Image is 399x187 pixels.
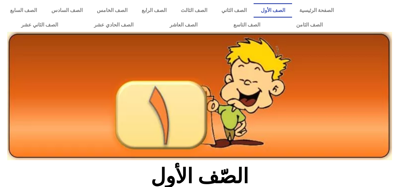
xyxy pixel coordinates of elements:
[90,3,134,18] a: الصف الخامس
[254,3,292,18] a: الصف الأول
[3,3,44,18] a: الصف السابع
[215,18,278,32] a: الصف التاسع
[3,18,76,32] a: الصف الثاني عشر
[292,3,341,18] a: الصفحة الرئيسية
[134,3,173,18] a: الصف الرابع
[152,18,215,32] a: الصف العاشر
[173,3,214,18] a: الصف الثالث
[214,3,254,18] a: الصف الثاني
[278,18,341,32] a: الصف الثامن
[76,18,151,32] a: الصف الحادي عشر
[44,3,90,18] a: الصف السادس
